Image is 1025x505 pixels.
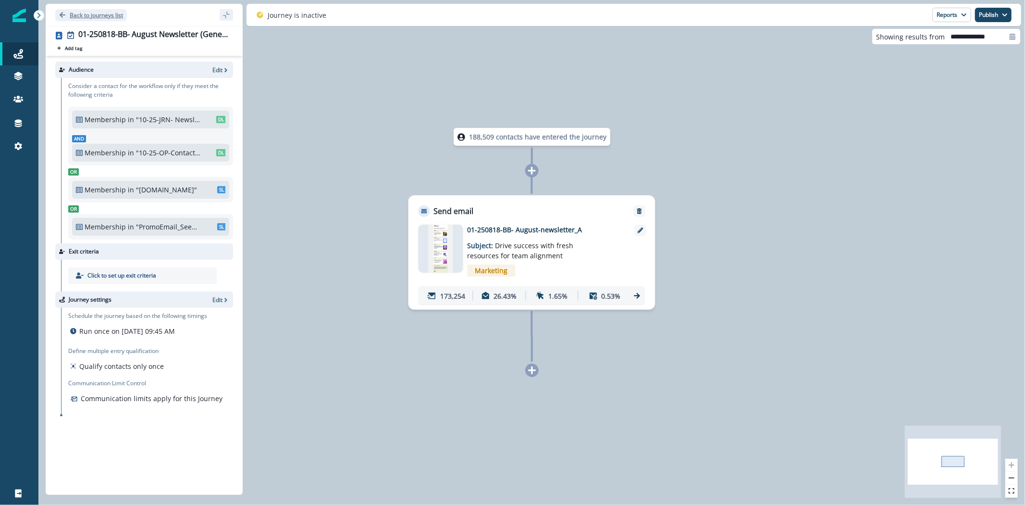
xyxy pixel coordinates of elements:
button: Edit [212,296,229,304]
p: 26.43% [494,291,517,301]
span: DL [216,149,226,156]
button: Add tag [55,44,84,52]
p: Exit criteria [69,247,99,256]
p: "10-25-OP-Contactable" [136,148,200,158]
button: Reports [932,8,971,22]
button: zoom out [1005,472,1018,485]
span: SL [217,223,226,230]
p: Consider a contact for the workflow only if they meet the following criteria [68,82,233,99]
p: Communication limits apply for this Journey [81,393,222,404]
p: Run once on [DATE] 09:45 AM [79,326,175,336]
p: 01-250818-BB- August-newsletter_A [468,225,621,235]
button: Edit [212,66,229,74]
span: Drive success with fresh resources for team alignment [468,241,574,260]
span: SL [217,186,226,193]
p: 188,509 contacts have entered the journey [469,132,606,142]
p: in [128,185,134,195]
p: Journey settings [69,295,111,304]
p: Back to journeys list [70,11,123,19]
div: 188,509 contacts have entered the journey [440,128,624,146]
p: Schedule the journey based on the following timings [68,312,207,320]
div: Send emailRemoveemail asset unavailable01-250818-BB- August-newsletter_ASubject: Drive success wi... [408,195,655,310]
p: Qualify contacts only once [79,361,164,371]
img: Inflection [12,9,26,22]
button: fit view [1005,485,1018,498]
span: And [72,135,86,142]
p: 173,254 [440,291,465,301]
p: in [128,114,134,125]
p: Define multiple entry qualification [68,347,166,355]
p: Subject: [468,235,588,261]
div: 01-250818-BB- August Newsletter (General) [78,30,229,40]
p: 0.53% [601,291,620,301]
p: "[DOMAIN_NAME]" [136,185,200,195]
button: Publish [975,8,1012,22]
button: Remove [632,208,647,215]
p: in [128,222,134,232]
p: "PromoEmail_SeedList_0225" [136,222,200,232]
p: 1.65% [548,291,568,301]
p: Membership [85,222,126,232]
img: email asset unavailable [428,225,453,273]
button: sidebar collapse toggle [220,9,233,21]
p: Click to set up exit criteria [87,271,156,280]
span: Marketing [468,265,516,277]
button: Go back [55,9,127,21]
p: Membership [85,148,126,158]
p: Journey is inactive [268,10,326,20]
p: Showing results from [876,32,945,42]
p: Membership [85,185,126,195]
p: Communication Limit Control [68,379,233,388]
span: Or [68,168,79,176]
p: Edit [212,66,222,74]
p: Edit [212,296,222,304]
p: in [128,148,134,158]
p: Add tag [65,45,82,51]
p: "10-25-JRN- Newsletter (non-GTM)" [136,114,200,125]
p: Send email [434,205,474,217]
span: DL [216,116,226,123]
p: Membership [85,114,126,125]
p: Audience [69,65,94,74]
span: Or [68,205,79,213]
